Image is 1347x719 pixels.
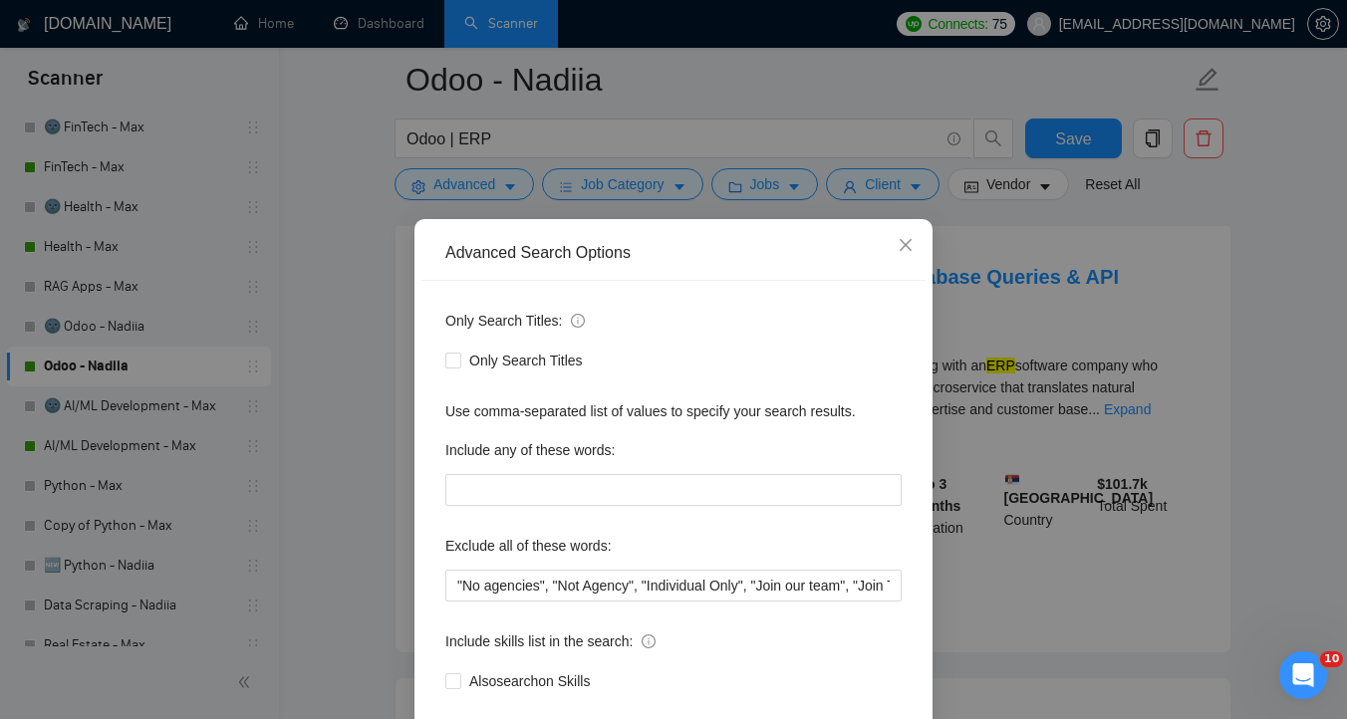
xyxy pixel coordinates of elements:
div: Advanced Search Options [445,242,902,264]
span: info-circle [642,634,656,648]
div: Use comma-separated list of values to specify your search results. [445,400,902,422]
span: 10 [1320,651,1343,667]
span: Also search on Skills [461,670,598,692]
iframe: Intercom live chat [1279,651,1327,699]
label: Exclude all of these words: [445,530,612,562]
span: close [898,237,914,253]
span: info-circle [571,314,585,328]
span: Only Search Titles [461,350,591,371]
button: Close [879,219,933,273]
span: Include skills list in the search: [445,630,656,652]
label: Include any of these words: [445,434,615,466]
span: Only Search Titles: [445,310,585,332]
